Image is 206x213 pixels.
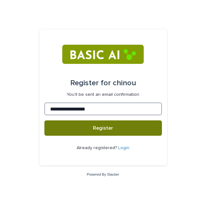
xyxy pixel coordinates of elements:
[77,146,118,150] span: Already registered?
[67,92,139,97] p: You'll be sent an email confirmation
[70,74,136,92] div: chinou
[70,79,111,87] span: Register for
[44,120,162,136] button: Register
[62,45,144,64] img: RtIB8pj2QQiOZo6waziI
[93,126,113,131] span: Register
[87,172,119,176] a: Powered By Stacker
[118,146,129,150] a: Login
